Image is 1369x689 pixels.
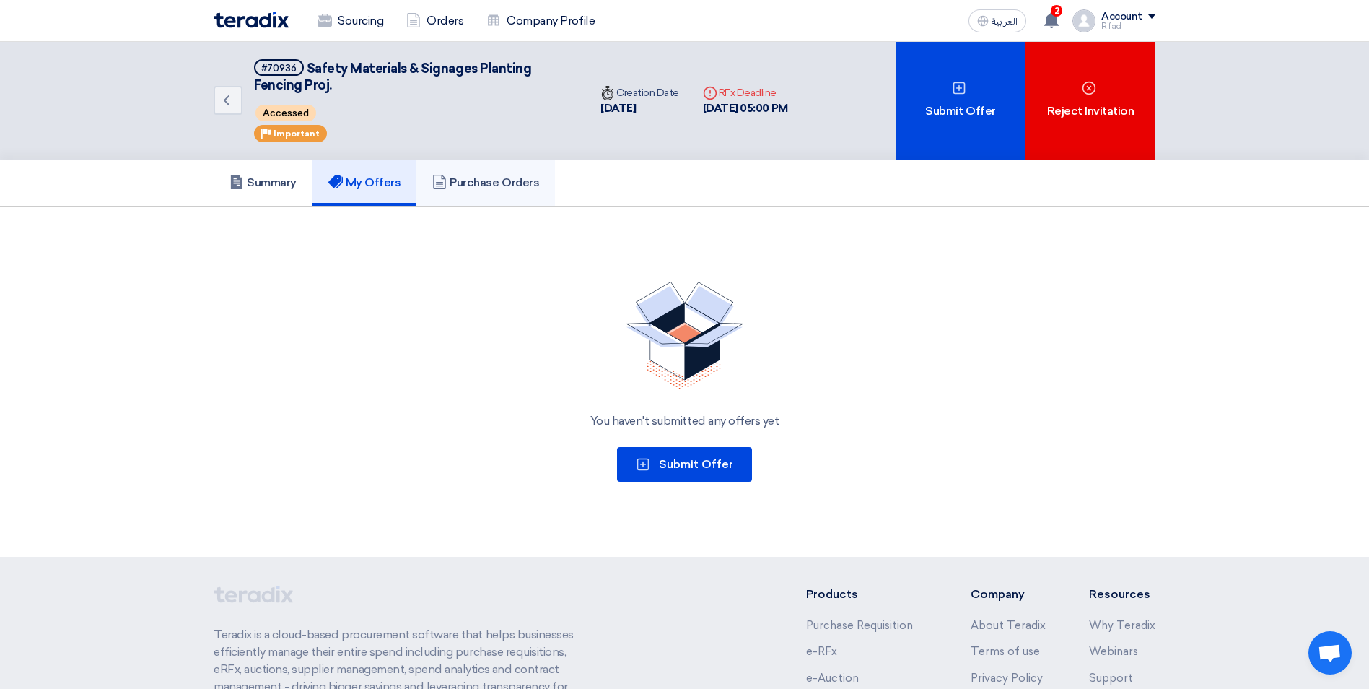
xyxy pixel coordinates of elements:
a: Summary [214,160,312,206]
span: Accessed [255,105,316,121]
img: profile_test.png [1072,9,1095,32]
li: Products [806,586,928,603]
a: Privacy Policy [971,672,1043,685]
span: العربية [992,17,1018,27]
div: Open chat [1308,631,1352,675]
a: Orders [395,5,475,37]
div: Rifad [1101,22,1155,30]
li: Resources [1089,586,1155,603]
a: Purchase Requisition [806,619,913,632]
h5: My Offers [328,175,401,190]
h5: Safety Materials & Signages Planting Fencing Proj. [254,59,572,95]
div: Creation Date [600,85,679,100]
button: Submit Offer [617,447,752,482]
a: Purchase Orders [416,160,555,206]
a: e-Auction [806,672,859,685]
div: RFx Deadline [703,85,788,100]
button: العربية [968,9,1026,32]
li: Company [971,586,1046,603]
span: Safety Materials & Signages Planting Fencing Proj. [254,61,531,93]
a: Why Teradix [1089,619,1155,632]
img: No Quotations Found! [626,282,744,389]
a: Sourcing [306,5,395,37]
a: Webinars [1089,645,1138,658]
h5: Purchase Orders [432,175,539,190]
a: About Teradix [971,619,1046,632]
a: e-RFx [806,645,837,658]
div: [DATE] [600,100,679,117]
a: Terms of use [971,645,1040,658]
div: You haven't submitted any offers yet [231,412,1138,430]
div: [DATE] 05:00 PM [703,100,788,117]
img: Teradix logo [214,12,289,28]
div: Reject Invitation [1025,42,1155,160]
div: #70936 [261,64,297,73]
a: My Offers [312,160,417,206]
div: Submit Offer [896,42,1025,160]
span: 2 [1051,5,1062,17]
a: Company Profile [475,5,606,37]
a: Support [1089,672,1133,685]
div: Account [1101,11,1142,23]
h5: Summary [229,175,297,190]
span: Important [274,129,320,139]
span: Submit Offer [659,457,733,471]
